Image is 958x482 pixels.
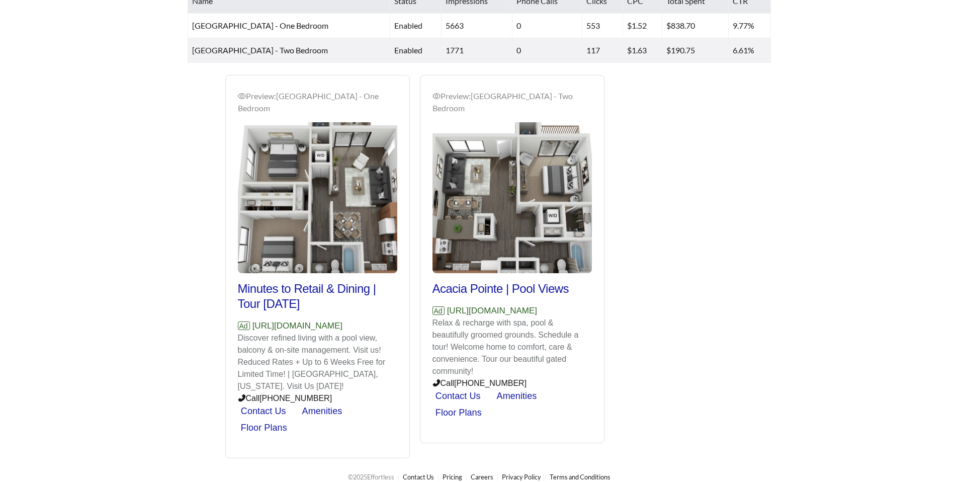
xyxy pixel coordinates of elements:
a: Amenities [497,391,537,401]
span: © 2025 Effortless [348,473,394,481]
span: Ad [238,322,250,330]
div: Preview: [GEOGRAPHIC_DATA] - Two Bedroom [432,90,592,114]
td: 0 [512,14,582,38]
h2: Acacia Pointe | Pool Views [432,281,592,296]
div: Preview: [GEOGRAPHIC_DATA] - One Bedroom [238,90,397,114]
td: 6.61% [729,38,771,63]
td: $838.70 [662,14,728,38]
span: eye [432,92,441,100]
td: 553 [582,14,623,38]
p: Call [PHONE_NUMBER] [238,392,397,405]
span: [GEOGRAPHIC_DATA] - Two Bedroom [192,45,328,55]
td: 5663 [442,14,512,38]
span: [GEOGRAPHIC_DATA] - One Bedroom [192,21,328,30]
span: enabled [394,45,422,55]
a: Contact Us [403,473,434,481]
a: Floor Plans [241,423,287,433]
p: [URL][DOMAIN_NAME] [432,304,592,317]
span: eye [238,92,246,100]
td: 117 [582,38,623,63]
a: Pricing [443,473,462,481]
td: 1771 [442,38,512,63]
td: $190.75 [662,38,728,63]
a: Privacy Policy [502,473,541,481]
span: Ad [432,306,445,315]
p: [URL][DOMAIN_NAME] [238,319,397,333]
a: Amenities [302,406,342,416]
p: Relax & recharge with spa, pool & beautifully groomed grounds. Schedule a tour! Welcome home to c... [432,317,592,377]
a: Contact Us [241,406,286,416]
span: phone [238,394,246,402]
td: $1.63 [623,38,662,63]
p: Call [PHONE_NUMBER] [432,377,592,389]
a: Terms and Conditions [550,473,611,481]
td: $1.52 [623,14,662,38]
a: Floor Plans [436,408,482,418]
a: Contact Us [436,391,481,401]
p: Discover refined living with a pool view, balcony & on-site management. Visit us! Reduced Rates +... [238,332,397,392]
td: 9.77% [729,14,771,38]
a: Careers [471,473,493,481]
img: Preview_Acacia Pointe - One Bedroom [238,122,397,273]
h2: Minutes to Retail & Dining | Tour [DATE] [238,281,397,311]
img: Preview_Acacia Pointe - Two Bedroom [432,122,592,273]
span: phone [432,379,441,387]
td: 0 [512,38,582,63]
span: enabled [394,21,422,30]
